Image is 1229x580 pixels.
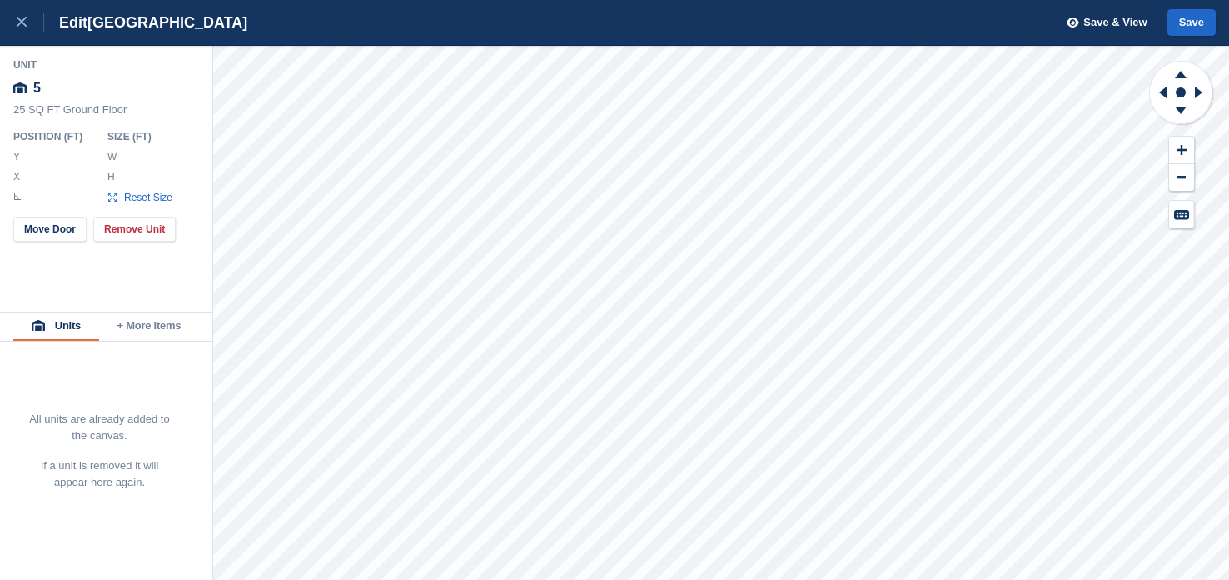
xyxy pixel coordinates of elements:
button: Remove Unit [93,217,176,242]
div: Unit [13,58,200,72]
div: 5 [13,73,200,103]
div: Size ( FT ) [107,130,181,143]
label: W [107,150,116,163]
button: Keyboard Shortcuts [1169,201,1194,228]
button: Zoom In [1169,137,1194,164]
p: If a unit is removed it will appear here again. [28,457,171,491]
button: Save & View [1057,9,1147,37]
span: Reset Size [123,190,173,205]
label: X [13,170,22,183]
img: angle-icn.0ed2eb85.svg [14,192,21,200]
span: Save & View [1083,14,1147,31]
button: Units [13,312,99,341]
div: 25 SQ FT Ground Floor [13,103,200,125]
button: Save [1167,9,1216,37]
label: Y [13,150,22,163]
button: Move Door [13,217,87,242]
button: + More Items [99,312,199,341]
div: Position ( FT ) [13,130,94,143]
label: H [107,170,116,183]
button: Zoom Out [1169,164,1194,192]
div: Edit [GEOGRAPHIC_DATA] [44,12,247,32]
p: All units are already added to the canvas. [28,411,171,444]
